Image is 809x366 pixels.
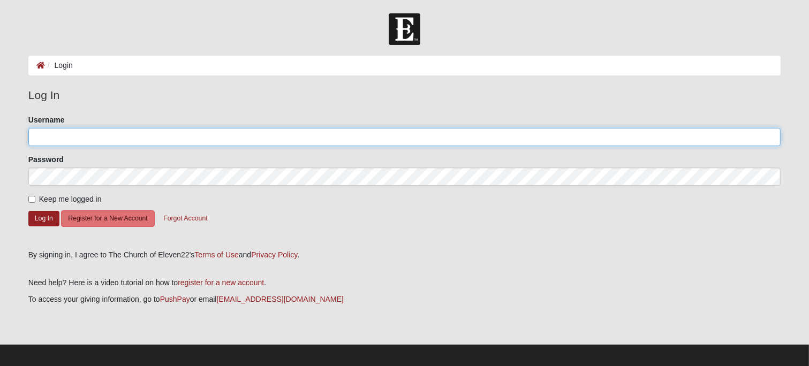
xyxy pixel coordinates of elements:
label: Username [28,115,65,125]
a: Terms of Use [194,250,238,259]
a: Privacy Policy [251,250,297,259]
li: Login [45,60,73,71]
legend: Log In [28,87,781,104]
button: Log In [28,211,59,226]
img: Church of Eleven22 Logo [389,13,420,45]
div: By signing in, I agree to The Church of Eleven22's and . [28,249,781,261]
label: Password [28,154,64,165]
a: PushPay [160,295,190,303]
input: Keep me logged in [28,196,35,203]
span: Keep me logged in [39,195,102,203]
a: [EMAIL_ADDRESS][DOMAIN_NAME] [217,295,344,303]
p: Need help? Here is a video tutorial on how to . [28,277,781,288]
a: register for a new account [178,278,264,287]
button: Forgot Account [156,210,214,227]
button: Register for a New Account [61,210,154,227]
p: To access your giving information, go to or email [28,294,781,305]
